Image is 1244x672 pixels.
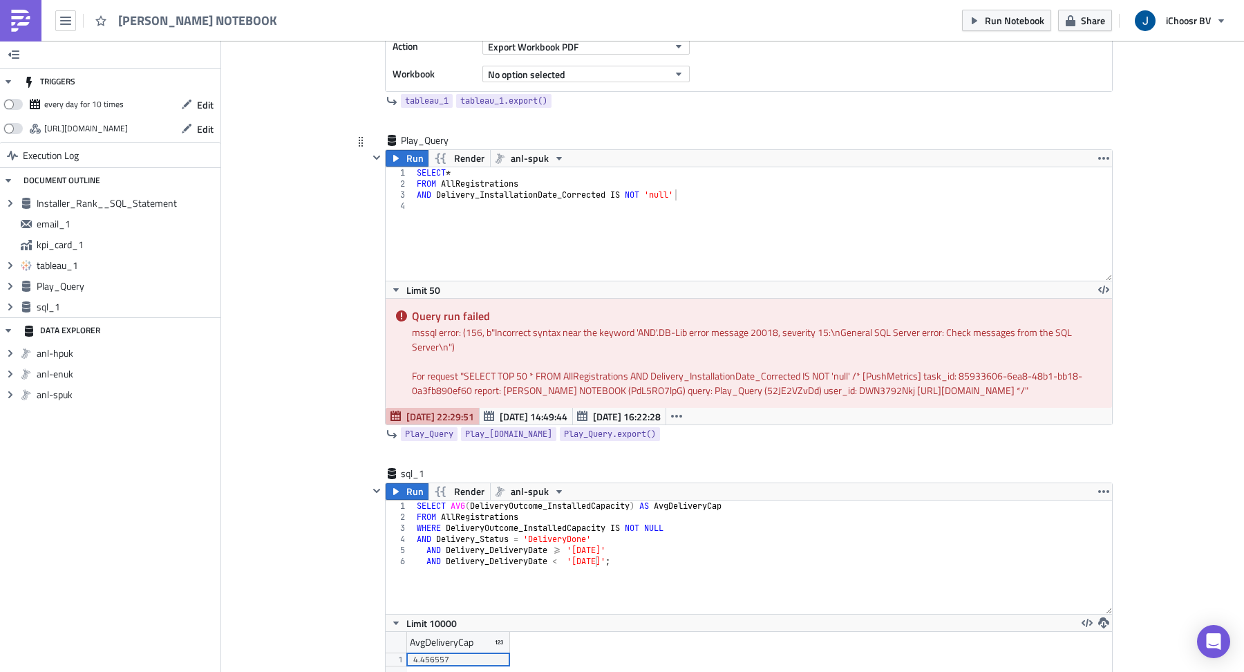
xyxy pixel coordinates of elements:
button: Limit 50 [386,281,445,298]
span: Edit [197,97,214,112]
span: [DATE] 16:22:28 [593,409,661,424]
span: tableau_1.export() [460,94,547,108]
span: Edit [197,122,214,136]
span: Share [1081,13,1105,28]
span: [DATE] 22:29:51 [406,409,474,424]
span: Limit 10000 [406,616,457,631]
div: 3 [386,189,414,200]
img: PushMetrics [10,10,32,32]
button: Run [386,483,428,500]
span: anl-enuk [37,368,217,380]
div: TRIGGERS [23,69,75,94]
button: Hide content [368,149,385,166]
span: Play_Query [405,427,453,441]
a: Play_[DOMAIN_NAME] [461,427,556,441]
span: [PERSON_NAME] NOTEBOOK [118,12,279,28]
span: [DATE] 14:49:44 [500,409,567,424]
p: Hello, Please find the most recent Install Rate figures attached below. If you have any questions... [6,6,692,94]
span: Installer_Rank__SQL_Statement [37,197,217,209]
span: anl-hpuk [37,347,217,360]
button: Render [428,483,491,500]
button: No option selected [482,66,690,82]
span: Run Notebook [985,13,1044,28]
span: Execution Log [23,143,79,168]
span: anl-spuk [511,150,549,167]
button: Edit [174,94,220,115]
span: Play_Query [37,280,217,292]
a: Play_Query [401,427,458,441]
span: kpi_card_1 [37,239,217,251]
h5: Query run failed [412,310,1102,321]
span: anl-spuk [37,389,217,401]
span: Run [406,150,424,167]
button: Share [1058,10,1112,31]
div: mssql error: (156, b"Incorrect syntax near the keyword 'AND'.DB-Lib error message 20018, severity... [412,325,1102,354]
div: Open Intercom Messenger [1197,625,1230,658]
button: [DATE] 22:29:51 [386,408,480,424]
button: [DATE] 16:22:28 [572,408,666,424]
span: Render [454,150,484,167]
div: 2 [386,512,414,523]
button: anl-spuk [490,150,569,167]
button: anl-spuk [490,483,569,500]
body: Rich Text Area. Press ALT-0 for help. [6,6,692,94]
span: No option selected [488,67,565,82]
button: Export Workbook PDF [482,38,690,55]
label: Action [393,36,475,57]
div: 3 [386,523,414,534]
a: Play_Query.export() [560,427,660,441]
div: 2 [386,178,414,189]
div: 4 [386,200,414,212]
span: Play_[DOMAIN_NAME] [465,427,552,441]
div: 4.456557 [413,653,503,666]
button: Hide content [368,483,385,499]
div: 4 [386,534,414,545]
span: sql_1 [37,301,217,313]
a: tableau_1 [401,94,453,108]
span: Render [454,483,484,500]
span: anl-spuk [511,483,549,500]
button: Run [386,150,428,167]
div: 6 [386,556,414,567]
button: [DATE] 14:49:44 [479,408,573,424]
span: Play_Query.export() [564,427,656,441]
span: iChoosr BV [1166,13,1211,28]
div: DOCUMENT OUTLINE [23,168,100,193]
div: 5 [386,545,414,556]
div: every day for 10 times [44,94,124,115]
div: https://pushmetrics.io/api/v1/report/PdL5RO7lpG/webhook?token=134e31a976764813b6582a3bdad51f51 [44,118,128,139]
button: Render [428,150,491,167]
button: iChoosr BV [1127,6,1234,36]
div: AvgDeliveryCap [410,632,473,653]
span: Play_Query [401,133,456,147]
span: Run [406,483,424,500]
span: sql_1 [401,467,456,480]
img: Avatar [1133,9,1157,32]
label: Workbook [393,64,475,84]
div: 1 [386,167,414,178]
span: Export Workbook PDF [488,39,578,54]
span: Limit 50 [406,283,440,297]
button: Run Notebook [962,10,1051,31]
a: tableau_1.export() [456,94,552,108]
div: For request " SELECT TOP 50 * FROM AllRegistrations AND Delivery_InstallationDate_Corrected IS NO... [412,368,1102,398]
span: email_1 [37,218,217,230]
span: tableau_1 [405,94,449,108]
div: DATA EXPLORER [23,318,100,343]
span: tableau_1 [37,259,217,272]
div: 1 [386,501,414,512]
button: Limit 10000 [386,615,462,631]
button: Edit [174,118,220,140]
